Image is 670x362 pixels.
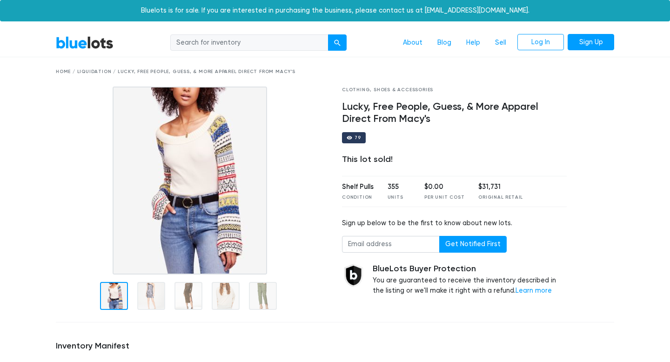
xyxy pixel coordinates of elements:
img: buyer_protection_shield-3b65640a83011c7d3ede35a8e5a80bfdfaa6a97447f0071c1475b91a4b0b3d01.png [342,264,365,287]
a: Sell [488,34,514,52]
a: Sign Up [568,34,614,51]
button: Get Notified First [439,236,507,253]
a: Help [459,34,488,52]
div: 355 [388,182,411,192]
img: b2fa9162-ace8-4667-9dc4-efcfc2bc514e-1557071538 [113,87,267,275]
h5: Inventory Manifest [56,341,614,351]
div: 79 [355,135,361,140]
a: Blog [430,34,459,52]
div: $0.00 [424,182,464,192]
input: Email address [342,236,440,253]
div: $31,731 [478,182,523,192]
a: BlueLots [56,36,114,49]
div: Condition [342,194,374,201]
div: Units [388,194,411,201]
div: You are guaranteed to receive the inventory described in the listing or we'll make it right with ... [373,264,567,296]
div: Shelf Pulls [342,182,374,192]
h4: Lucky, Free People, Guess, & More Apparel Direct From Macy's [342,101,567,125]
div: Home / Liquidation / Lucky, Free People, Guess, & More Apparel Direct From Macy's [56,68,614,75]
input: Search for inventory [170,34,328,51]
h5: BlueLots Buyer Protection [373,264,567,274]
div: This lot sold! [342,154,567,165]
a: About [395,34,430,52]
div: Sign up below to be the first to know about new lots. [342,218,567,228]
a: Log In [517,34,564,51]
div: Per Unit Cost [424,194,464,201]
div: Original Retail [478,194,523,201]
a: Learn more [516,287,552,295]
div: Clothing, Shoes & Accessories [342,87,567,94]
